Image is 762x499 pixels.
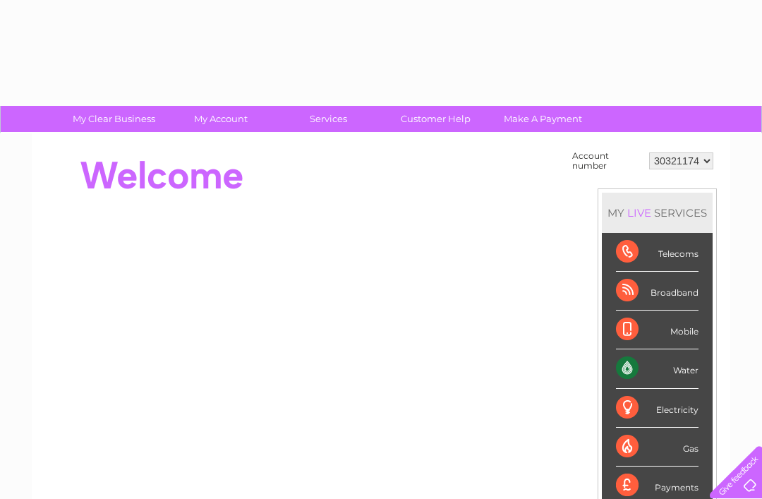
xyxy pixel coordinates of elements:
div: LIVE [624,206,654,220]
div: Gas [616,428,698,467]
a: Make A Payment [485,106,601,132]
div: Mobile [616,311,698,349]
a: Customer Help [377,106,494,132]
a: My Account [163,106,279,132]
div: MY SERVICES [602,193,713,233]
div: Water [616,349,698,388]
td: Account number [569,148,646,174]
div: Telecoms [616,233,698,272]
div: Electricity [616,389,698,428]
div: Broadband [616,272,698,311]
a: Services [270,106,387,132]
a: My Clear Business [56,106,172,132]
